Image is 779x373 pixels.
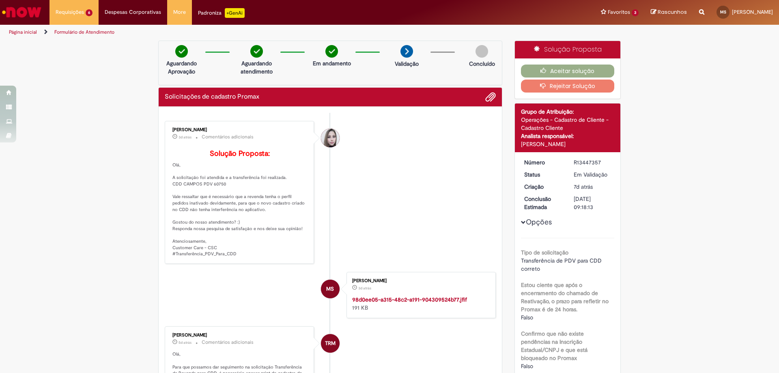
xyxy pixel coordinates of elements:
time: 27/08/2025 17:31:36 [179,340,192,345]
span: Falso [521,362,533,370]
dt: Status [518,170,568,179]
p: Concluído [469,60,495,68]
p: Aguardando atendimento [237,59,276,75]
p: Aguardando Aprovação [162,59,201,75]
button: Adicionar anexos [485,92,496,102]
img: img-circle-grey.png [476,45,488,58]
div: 26/08/2025 10:20:18 [574,183,611,191]
img: check-circle-green.png [175,45,188,58]
div: Operações - Cadastro de Cliente - Cadastro Cliente [521,116,615,132]
div: R13447357 [574,158,611,166]
span: 6 [86,9,93,16]
span: 7d atrás [574,183,593,190]
div: [PERSON_NAME] [521,140,615,148]
span: 3 [632,9,639,16]
img: check-circle-green.png [250,45,263,58]
span: Transferência de PDV para CDD correto [521,257,603,272]
span: Rascunhos [658,8,687,16]
div: Padroniza [198,8,245,18]
span: [PERSON_NAME] [732,9,773,15]
span: 3d atrás [358,286,371,291]
div: Daniele Aparecida Queiroz [321,129,340,147]
ul: Trilhas de página [6,25,513,40]
div: [PERSON_NAME] [352,278,487,283]
img: ServiceNow [1,4,43,20]
b: Tipo de solicitação [521,249,568,256]
img: arrow-next.png [400,45,413,58]
span: 5d atrás [179,340,192,345]
p: Validação [395,60,419,68]
dt: Criação [518,183,568,191]
span: MS [720,9,726,15]
div: [DATE] 09:18:13 [574,195,611,211]
span: TRM [325,334,336,353]
button: Rejeitar Solução [521,80,615,93]
span: MS [326,279,334,299]
a: Página inicial [9,29,37,35]
b: Estou ciente que após o encerramento do chamado de Reativação, o prazo para refletir no Promax é ... [521,281,609,313]
div: Analista responsável: [521,132,615,140]
div: Em Validação [574,170,611,179]
div: Mylena Alves Soares [321,280,340,298]
div: Taise Rebeck Moreira [321,334,340,353]
time: 26/08/2025 10:20:18 [574,183,593,190]
dt: Conclusão Estimada [518,195,568,211]
p: Em andamento [313,59,351,67]
time: 29/08/2025 11:29:21 [358,286,371,291]
span: Favoritos [608,8,630,16]
a: Formulário de Atendimento [54,29,114,35]
button: Aceitar solução [521,65,615,78]
div: [PERSON_NAME] [172,333,308,338]
small: Comentários adicionais [202,134,254,140]
div: Solução Proposta [515,41,621,58]
span: Falso [521,314,533,321]
small: Comentários adicionais [202,339,254,346]
dt: Número [518,158,568,166]
span: Despesas Corporativas [105,8,161,16]
div: [PERSON_NAME] [172,127,308,132]
div: Grupo de Atribuição: [521,108,615,116]
span: 3d atrás [179,135,192,140]
img: check-circle-green.png [325,45,338,58]
div: 191 KB [352,295,487,312]
p: +GenAi [225,8,245,18]
p: Olá, A solicitação foi atendida e a transferência foi realizada. CDD CAMPOS PDV 60750 Vale ressal... [172,150,308,257]
time: 29/08/2025 14:48:11 [179,135,192,140]
b: Solução Proposta: [210,149,270,158]
a: 98d0ee05-a315-48c2-a191-904309524b77.jfif [352,296,467,303]
a: Rascunhos [651,9,687,16]
h2: Solicitações de cadastro Promax Histórico de tíquete [165,93,259,101]
span: Requisições [56,8,84,16]
b: Confirmo que não existe pendências na Inscrição Estadual/CNPJ e que está bloqueado no Promax [521,330,587,362]
span: More [173,8,186,16]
